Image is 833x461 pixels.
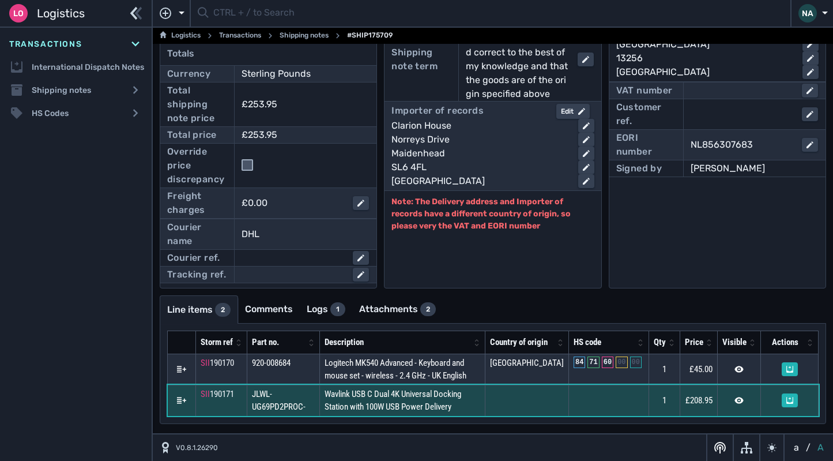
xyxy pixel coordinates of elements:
[300,295,352,323] a: Logs1
[210,389,234,399] span: 190171
[242,67,353,81] div: Sterling Pounds
[574,357,585,368] div: 84
[466,18,568,101] div: I declare that the above information is true and correct to the best of my knowledge and that the...
[391,196,594,232] p: Note: The Delivery address and Importer of records have a different country of origin, so please ...
[352,295,443,323] a: Attachments2
[616,38,793,51] div: [GEOGRAPHIC_DATA]
[574,336,635,349] div: HS code
[420,302,436,316] div: 2
[691,162,818,175] div: [PERSON_NAME]
[210,358,234,368] span: 190170
[691,138,793,152] div: NL856307683
[242,128,353,142] div: £253.95
[616,51,793,65] div: 13256
[391,46,451,73] div: Shipping note term
[176,443,218,453] span: V0.8.1.26290
[9,38,82,50] span: Transactions
[330,302,345,316] div: 1
[391,133,568,147] div: Norreys Drive
[167,84,227,125] div: Total shipping note price
[722,336,747,349] div: Visible
[252,358,291,368] span: 920-008684
[215,303,231,317] div: 2
[654,336,666,349] div: Qty
[160,296,238,324] a: Line items2
[219,29,261,43] a: Transactions
[490,358,564,368] span: [GEOGRAPHIC_DATA]
[242,98,277,111] div: £253.95
[587,357,599,368] div: 71
[37,5,85,22] span: Logistics
[167,189,227,217] div: Freight charges
[616,131,676,159] div: EORI number
[280,29,329,43] a: Shipping notes
[662,364,666,374] span: 1
[9,4,28,23] div: Lo
[201,358,210,368] span: SII
[616,65,793,79] div: [GEOGRAPHIC_DATA]
[391,119,568,133] div: Clarion House
[160,29,201,43] a: Logistics
[766,336,804,349] div: Actions
[201,336,233,349] div: Storm ref
[167,42,370,65] div: Totals
[602,357,613,368] div: 60
[242,196,344,210] div: £0.00
[806,441,811,455] span: /
[798,4,817,23] div: NA
[791,441,801,455] button: a
[167,251,220,265] div: Courier ref.
[561,106,585,117] div: Edit
[325,336,471,349] div: Description
[556,104,590,119] button: Edit
[238,295,300,323] a: Comments
[616,162,662,175] div: Signed by
[662,395,666,406] span: 1
[167,67,210,81] div: Currency
[391,160,568,174] div: SL6 4FL
[167,220,227,248] div: Courier name
[391,174,568,188] div: [GEOGRAPHIC_DATA]
[325,389,461,413] span: Wavlink USB C Dual 4K Universal Docking Station with 100W USB Power Delivery
[252,336,306,349] div: Part no.
[167,145,227,186] div: Override price discrepancy
[325,358,466,381] span: Logitech MK540 Advanced - Keyboard and mouse set - wireless - 2.4 GHz - UK English
[685,336,703,349] div: Price
[167,128,216,142] div: Total price
[201,389,210,399] span: SII
[616,84,673,98] div: VAT number
[252,389,306,413] span: JLWL-UG69PD2PROC-
[167,268,226,282] div: Tracking ref.
[347,29,393,43] span: #SHIP175709
[689,364,713,374] span: £45.00
[815,441,826,455] button: A
[630,357,642,368] div: 00
[242,227,369,241] div: DHL
[616,357,627,368] div: 00
[391,104,484,119] div: Importer of records
[391,147,568,160] div: Maidenhead
[685,395,713,406] span: £208.95
[616,100,676,128] div: Customer ref.
[490,336,555,349] div: Country of origin
[213,2,783,25] input: CTRL + / to Search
